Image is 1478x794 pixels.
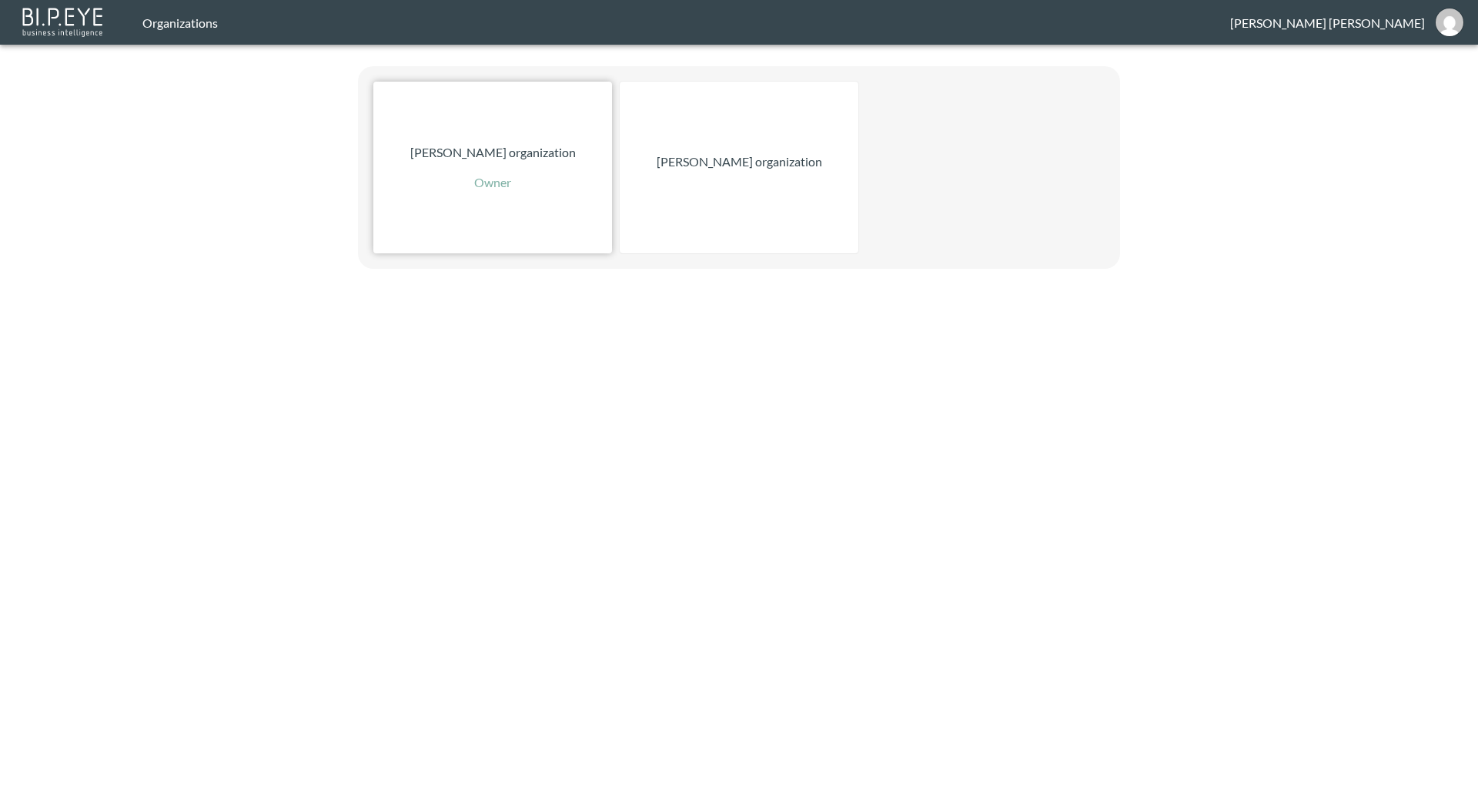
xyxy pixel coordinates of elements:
[1425,4,1474,41] button: jessica@mutualart.com
[657,152,822,171] p: [PERSON_NAME] organization
[1230,15,1425,30] div: [PERSON_NAME] [PERSON_NAME]
[142,15,1230,30] div: Organizations
[410,143,576,162] p: [PERSON_NAME] organization
[474,173,511,192] p: Owner
[19,4,108,39] img: bipeye-logo
[1436,8,1463,36] img: d3b79b7ae7d6876b06158c93d1632626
